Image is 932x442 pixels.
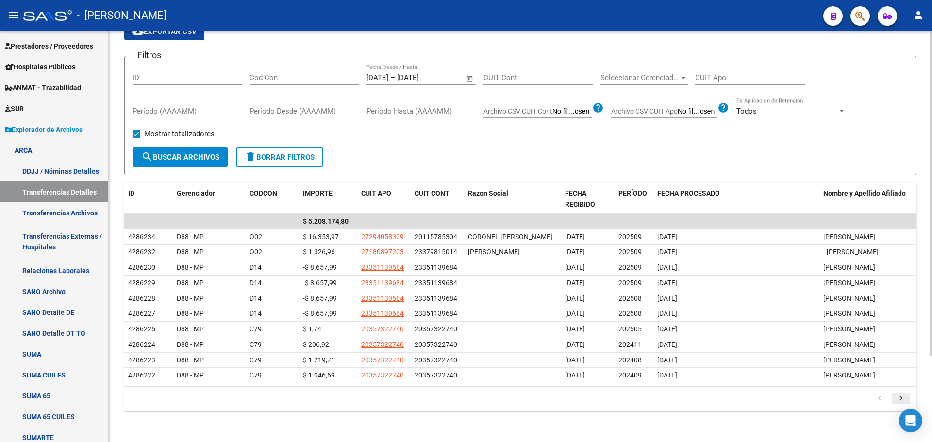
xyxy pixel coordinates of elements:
div: 20357322740 [415,324,457,335]
div: 23351139684 [415,293,457,304]
mat-icon: help [717,102,729,114]
span: 4286224 [128,341,155,348]
span: 23351139684 [361,295,404,302]
div: 20357322740 [415,355,457,366]
span: 23351139684 [361,279,404,287]
mat-icon: help [592,102,604,114]
span: IMPORTE [303,189,333,197]
span: 4286223 [128,356,155,364]
datatable-header-cell: ID [124,183,173,215]
span: Razon Social [468,189,508,197]
input: Fecha inicio [366,73,388,82]
span: 20357322740 [361,356,404,364]
datatable-header-cell: PERÍODO [615,183,653,215]
span: -$ 8.657,99 [303,263,337,271]
span: [DATE] [565,341,585,348]
span: 4286232 [128,248,155,256]
datatable-header-cell: Razon Social [464,183,561,215]
span: Prestadores / Proveedores [5,41,93,51]
span: Gerenciador [177,189,215,197]
span: D14 [250,263,262,271]
div: 23379815014 [415,246,457,258]
span: [DATE] [565,279,585,287]
span: D88 - MP [177,295,204,302]
span: Seleccionar Gerenciador [600,73,679,82]
span: 27180897203 [361,248,404,256]
mat-icon: menu [8,9,19,21]
span: 202505 [618,325,642,333]
span: D88 - MP [177,325,204,333]
datatable-header-cell: Nombre y Apellido Afiliado [819,183,916,215]
span: CODCON [250,189,277,197]
span: Buscar Archivos [141,153,219,162]
span: PERÍODO [618,189,647,197]
div: 23351139684 [415,278,457,289]
span: 202509 [618,248,642,256]
span: [DATE] [657,356,677,364]
mat-icon: delete [245,151,256,163]
span: O02 [250,248,262,256]
span: SUR [5,103,24,114]
mat-icon: person [913,9,924,21]
h3: Filtros [133,49,166,62]
span: C79 [250,356,262,364]
span: 202408 [618,356,642,364]
span: 4286234 [128,233,155,241]
span: [DATE] [565,310,585,317]
datatable-header-cell: CODCON [246,183,280,215]
div: 23351139684 [415,308,457,319]
button: Exportar CSV [124,23,204,40]
span: - [PERSON_NAME] [77,5,166,26]
span: 4286222 [128,371,155,379]
datatable-header-cell: FECHA PROCESADO [653,183,819,215]
span: [DATE] [565,263,585,271]
span: 27294058309 [361,233,404,241]
span: D88 - MP [177,263,204,271]
input: Archivo CSV CUIT Apo [678,107,717,116]
span: Hospitales Públicos [5,62,75,72]
span: 202509 [618,263,642,271]
span: 202509 [618,279,642,287]
span: D14 [250,310,262,317]
button: Borrar Filtros [236,147,323,167]
span: [DATE] [657,233,677,241]
span: [DATE] [657,325,677,333]
span: Archivo CSV CUIT Apo [611,107,678,115]
span: 4286230 [128,263,155,271]
span: 202411 [618,341,642,348]
input: Archivo CSV CUIT Cont [552,107,592,116]
span: [DATE] [565,233,585,241]
span: [PERSON_NAME] [823,325,875,333]
span: O02 [250,233,262,241]
span: [DATE] [565,325,585,333]
span: [PERSON_NAME] [823,233,875,241]
span: CUIT CONT [415,189,449,197]
span: FECHA RECIBIDO [565,189,595,208]
datatable-header-cell: FECHA RECIBIDO [561,183,615,215]
span: Explorador de Archivos [5,124,83,135]
button: Open calendar [465,73,476,84]
span: Borrar Filtros [245,153,315,162]
span: [PERSON_NAME] [823,371,875,379]
span: C79 [250,371,262,379]
span: 20357322740 [361,341,404,348]
span: [PERSON_NAME] [823,356,875,364]
span: D88 - MP [177,279,204,287]
div: 20357322740 [415,370,457,381]
span: Todos [736,107,757,115]
span: $ 5.208.174,80 [303,217,349,225]
span: D88 - MP [177,356,204,364]
datatable-header-cell: CUIT APO [357,183,411,215]
span: 23351139684 [361,310,404,317]
span: $ 1.219,71 [303,356,335,364]
span: 202509 [618,233,642,241]
input: Fecha fin [397,73,444,82]
span: CORONEL [PERSON_NAME] [468,233,552,241]
span: [DATE] [565,371,585,379]
span: [PERSON_NAME] [823,279,875,287]
span: CUIT APO [361,189,391,197]
span: Exportar CSV [132,27,197,36]
span: Archivo CSV CUIT Cont [483,107,552,115]
span: ID [128,189,134,197]
span: [PERSON_NAME] [823,263,875,271]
